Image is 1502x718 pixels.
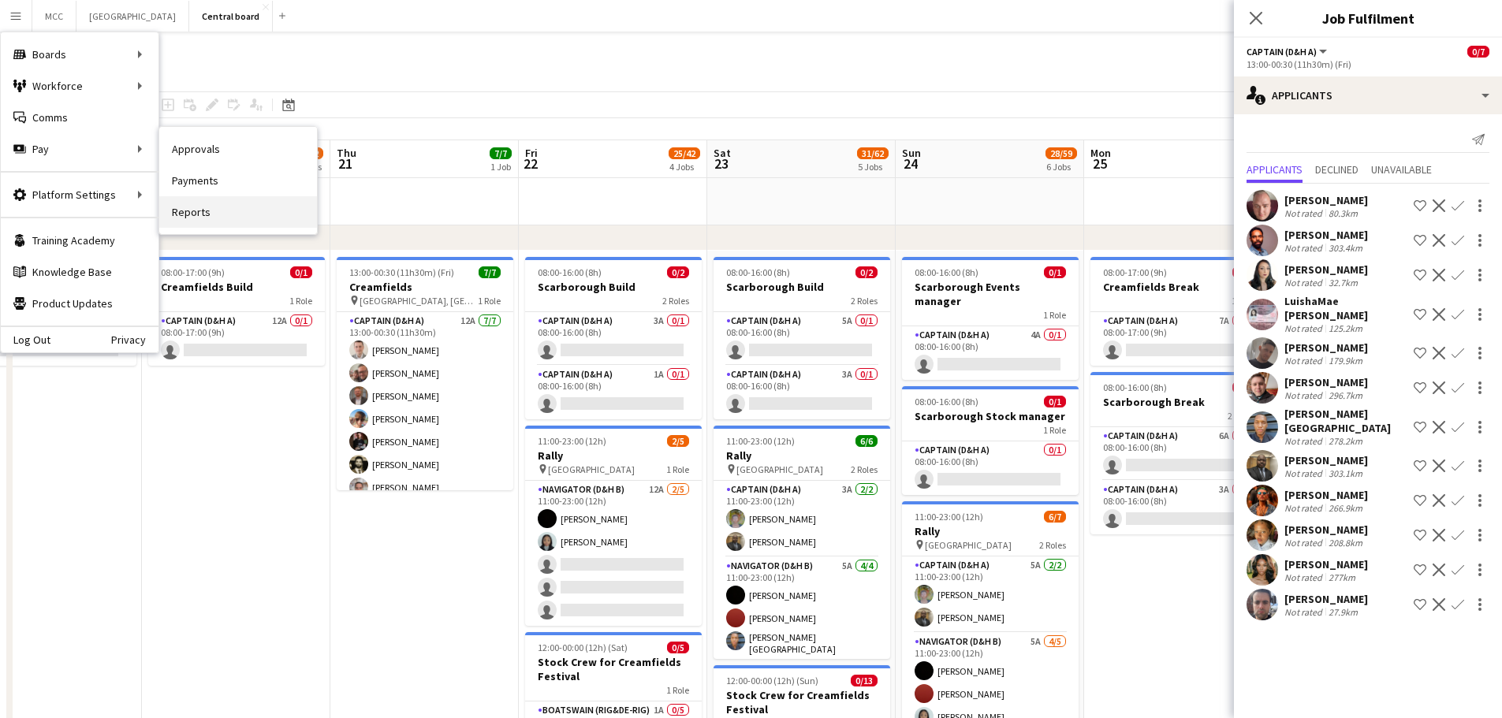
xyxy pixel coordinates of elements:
span: 11:00-23:00 (12h) [538,435,606,447]
span: 6/7 [1044,511,1066,523]
span: 2 Roles [851,295,878,307]
app-job-card: 08:00-16:00 (8h)0/1Scarborough Events manager1 RoleCaptain (D&H A)4A0/108:00-16:00 (8h) [902,257,1079,380]
app-card-role: Captain (D&H A)5A0/108:00-16:00 (8h) [714,312,890,366]
span: 25 [1088,154,1111,173]
div: Workforce [1,70,158,102]
app-job-card: 08:00-16:00 (8h)0/2Scarborough Break2 RolesCaptain (D&H A)6A0/108:00-16:00 (8h) Captain (D&H A)3A... [1090,372,1267,534]
span: [GEOGRAPHIC_DATA] [925,539,1012,551]
span: 08:00-17:00 (9h) [161,266,225,278]
h3: Scarborough Break [1090,395,1267,409]
h3: Scarborough Stock manager [902,409,1079,423]
app-card-role: Captain (D&H A)0/108:00-16:00 (8h) [902,441,1079,495]
span: 13:00-00:30 (11h30m) (Fri) [349,266,454,278]
div: 278.2km [1325,435,1366,447]
span: 22 [523,154,538,173]
span: 1 Role [666,463,689,475]
div: [PERSON_NAME] [1284,193,1368,207]
app-job-card: 08:00-17:00 (9h)0/1Creamfields Build1 RoleCaptain (D&H A)12A0/108:00-17:00 (9h) [148,257,325,366]
a: Reports [159,196,317,228]
div: Not rated [1284,467,1325,479]
span: 08:00-16:00 (8h) [1103,381,1167,393]
a: Comms [1,102,158,133]
div: Not rated [1284,389,1325,401]
div: 208.8km [1325,537,1366,549]
span: 28/59 [1045,147,1077,159]
span: 0/2 [1232,381,1254,393]
div: [PERSON_NAME] [1284,592,1368,606]
button: Central board [189,1,273,32]
div: [PERSON_NAME] [1284,557,1368,571]
div: Boards [1,39,158,70]
span: 12:00-00:00 (12h) (Sat) [538,642,628,653]
div: 13:00-00:30 (11h30m) (Fri) [1247,58,1489,70]
h3: Scarborough Build [714,280,890,294]
span: Applicants [1247,164,1303,175]
span: 08:00-17:00 (9h) [1103,266,1167,278]
a: Log Out [1,333,50,346]
div: [PERSON_NAME] [1284,523,1368,537]
div: [PERSON_NAME] [1284,262,1368,277]
h3: Rally [714,448,890,463]
div: 277km [1325,571,1359,583]
h3: Scarborough Build [525,280,702,294]
div: 303.1km [1325,467,1366,479]
span: 08:00-16:00 (8h) [726,266,790,278]
span: Sun [902,146,921,160]
span: [GEOGRAPHIC_DATA], [GEOGRAPHIC_DATA] [360,295,478,307]
app-card-role: Captain (D&H A)3A0/108:00-16:00 (8h) [1090,481,1267,534]
app-card-role: Captain (D&H A)6A0/108:00-16:00 (8h) [1090,427,1267,481]
span: 1 Role [1043,309,1066,321]
app-job-card: 08:00-16:00 (8h)0/2Scarborough Build2 RolesCaptain (D&H A)3A0/108:00-16:00 (8h) Captain (D&H A)1A... [525,257,702,419]
app-card-role: Captain (D&H A)3A0/108:00-16:00 (8h) [525,312,702,366]
div: 08:00-16:00 (8h)0/2Scarborough Build2 RolesCaptain (D&H A)5A0/108:00-16:00 (8h) Captain (D&H A)3A... [714,257,890,419]
a: Product Updates [1,288,158,319]
span: 2 Roles [662,295,689,307]
div: Not rated [1284,277,1325,288]
div: 296.7km [1325,389,1366,401]
div: 179.9km [1325,355,1366,366]
div: 6 Jobs [1046,161,1076,173]
h3: Stock Crew for Creamfields Festival [714,688,890,716]
div: Not rated [1284,571,1325,583]
div: Not rated [1284,537,1325,549]
h3: Creamfields Build [148,280,325,294]
span: Captain (D&H A) [1247,46,1317,58]
div: [PERSON_NAME][GEOGRAPHIC_DATA] [1284,407,1407,435]
app-job-card: 08:00-17:00 (9h)0/1Creamfields Break1 RoleCaptain (D&H A)7A0/108:00-17:00 (9h) [1090,257,1267,366]
div: 303.4km [1325,242,1366,254]
span: Thu [337,146,356,160]
span: 23 [711,154,731,173]
app-card-role: Navigator (D&H B)5A4/411:00-23:00 (12h)[PERSON_NAME][PERSON_NAME][PERSON_NAME][GEOGRAPHIC_DATA] [714,557,890,684]
span: 6/6 [855,435,878,447]
div: [PERSON_NAME] [1284,453,1368,467]
app-card-role: Captain (D&H A)12A7/713:00-00:30 (11h30m)[PERSON_NAME][PERSON_NAME][PERSON_NAME][PERSON_NAME][PER... [337,312,513,503]
span: 0/13 [851,675,878,686]
a: Payments [159,165,317,196]
app-card-role: Captain (D&H A)3A2/211:00-23:00 (12h)[PERSON_NAME][PERSON_NAME] [714,481,890,557]
app-card-role: Captain (D&H A)12A0/108:00-17:00 (9h) [148,312,325,366]
h3: Job Fulfilment [1234,8,1502,28]
div: 32.7km [1325,277,1361,288]
span: 7/7 [479,266,501,278]
div: Platform Settings [1,179,158,210]
span: Declined [1315,164,1359,175]
app-job-card: 11:00-23:00 (12h)6/6Rally [GEOGRAPHIC_DATA]2 RolesCaptain (D&H A)3A2/211:00-23:00 (12h)[PERSON_NA... [714,426,890,659]
div: 27.9km [1325,606,1361,618]
span: 1 Role [478,295,501,307]
span: 08:00-16:00 (8h) [538,266,602,278]
div: Not rated [1284,322,1325,334]
div: [PERSON_NAME] [1284,228,1368,242]
app-job-card: 11:00-23:00 (12h)2/5Rally [GEOGRAPHIC_DATA]1 RoleNavigator (D&H B)12A2/511:00-23:00 (12h)[PERSON_... [525,426,702,626]
div: LuishaMae [PERSON_NAME] [1284,294,1407,322]
span: 7/7 [490,147,512,159]
a: Training Academy [1,225,158,256]
span: 08:00-16:00 (8h) [915,396,978,407]
button: Captain (D&H A) [1247,46,1329,58]
app-card-role: Captain (D&H A)7A0/108:00-17:00 (9h) [1090,312,1267,366]
div: 80.3km [1325,207,1361,219]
